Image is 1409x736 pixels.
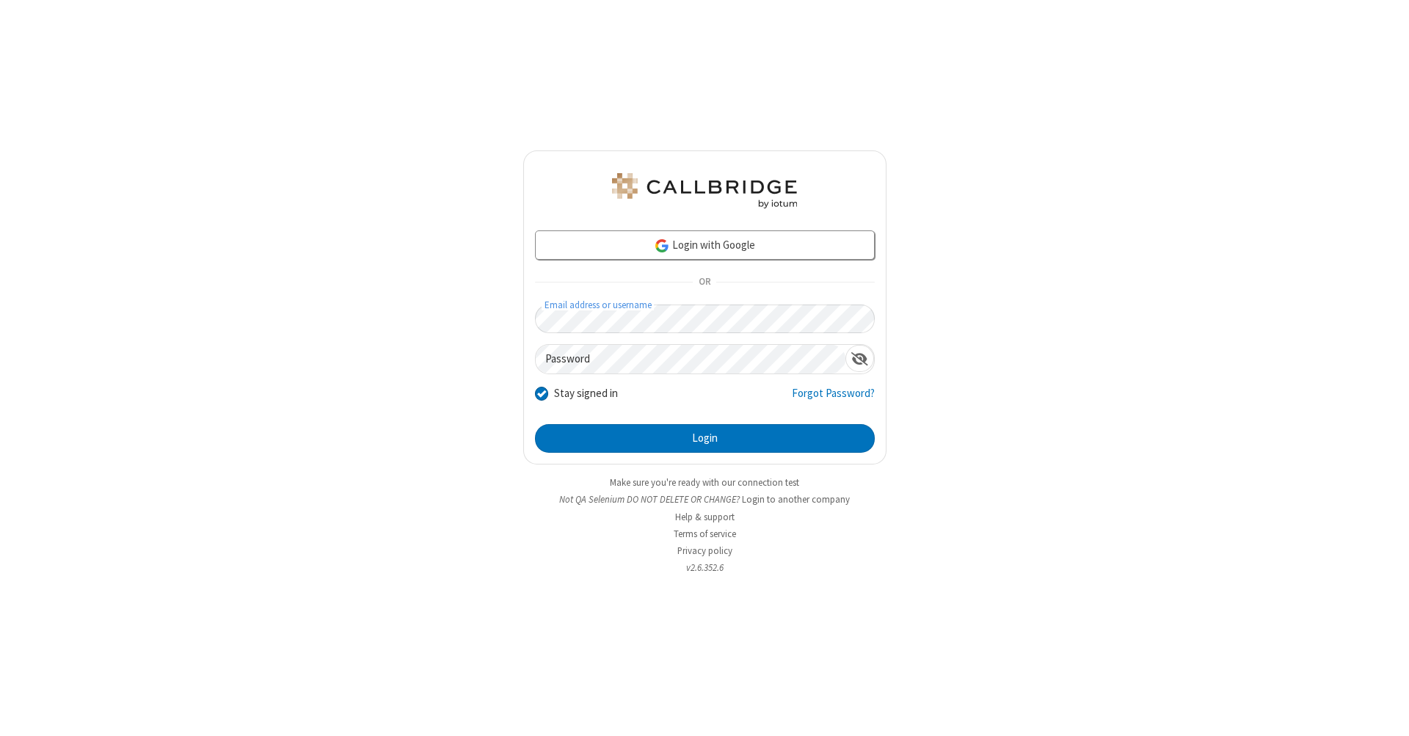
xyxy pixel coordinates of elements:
img: QA Selenium DO NOT DELETE OR CHANGE [609,173,800,208]
a: Terms of service [674,528,736,540]
input: Email address or username [535,305,875,333]
iframe: Chat [1372,698,1398,726]
a: Help & support [675,511,735,523]
a: Login with Google [535,230,875,260]
label: Stay signed in [554,385,618,402]
span: OR [693,272,716,293]
input: Password [536,345,845,374]
div: Show password [845,345,874,372]
button: Login to another company [742,492,850,506]
a: Make sure you're ready with our connection test [610,476,799,489]
li: Not QA Selenium DO NOT DELETE OR CHANGE? [523,492,886,506]
li: v2.6.352.6 [523,561,886,575]
a: Forgot Password? [792,385,875,413]
a: Privacy policy [677,544,732,557]
button: Login [535,424,875,453]
img: google-icon.png [654,238,670,254]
